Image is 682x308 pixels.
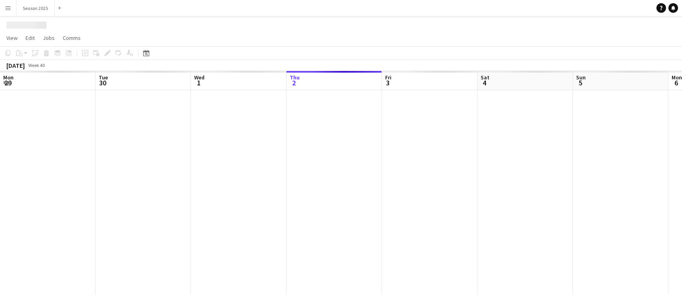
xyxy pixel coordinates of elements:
span: Week 40 [26,62,46,68]
span: 29 [2,78,14,87]
button: Season 2025 [16,0,55,16]
span: Wed [194,74,205,81]
span: 2 [288,78,300,87]
a: Jobs [40,33,58,43]
span: 1 [193,78,205,87]
span: Comms [63,34,81,41]
span: Jobs [43,34,55,41]
span: View [6,34,18,41]
span: Sat [481,74,489,81]
span: 4 [479,78,489,87]
span: 3 [384,78,392,87]
span: Mon [3,74,14,81]
div: [DATE] [6,61,25,69]
span: Thu [290,74,300,81]
span: Edit [26,34,35,41]
a: Edit [22,33,38,43]
a: View [3,33,21,43]
span: 30 [97,78,108,87]
span: 6 [670,78,682,87]
span: Tue [99,74,108,81]
span: Fri [385,74,392,81]
span: Sun [576,74,586,81]
span: 5 [575,78,586,87]
span: Mon [672,74,682,81]
a: Comms [60,33,84,43]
